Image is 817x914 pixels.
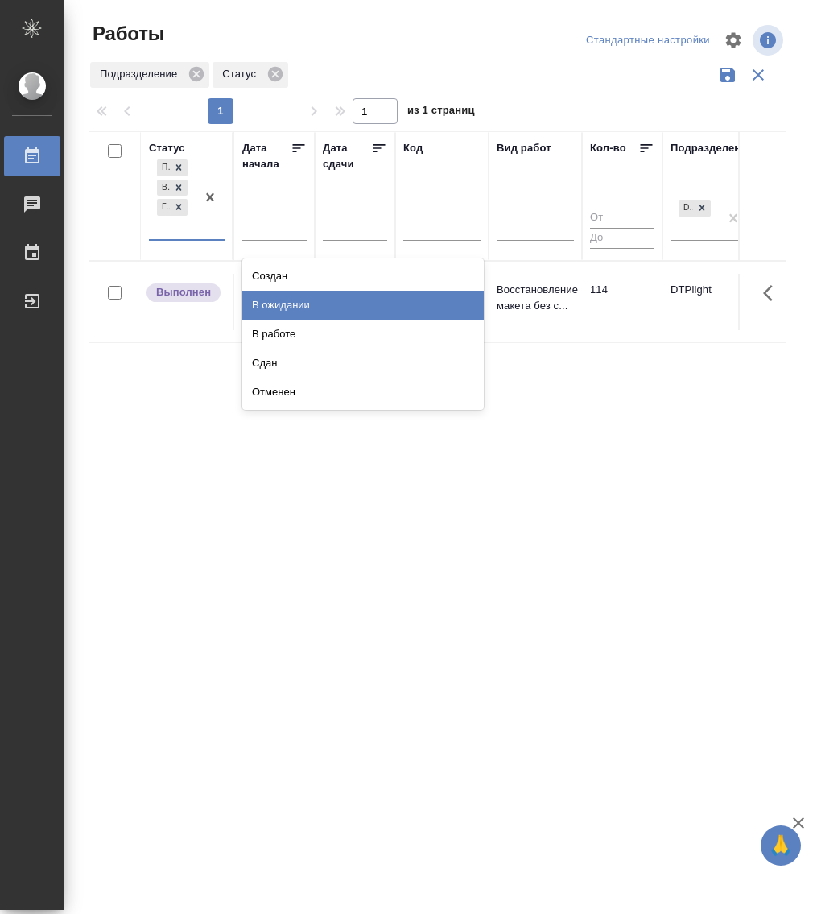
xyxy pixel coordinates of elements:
div: Дата сдачи [323,140,371,172]
div: Выполнен [157,180,170,196]
div: В ожидании [242,291,484,320]
div: Код [403,140,423,156]
span: Настроить таблицу [714,21,753,60]
div: Готов к работе [157,199,170,216]
button: Сбросить фильтры [743,60,774,90]
div: Кол-во [590,140,626,156]
button: Здесь прячутся важные кнопки [753,274,792,312]
p: Статус [222,66,262,82]
div: Подразделение [90,62,209,88]
button: Сохранить фильтры [712,60,743,90]
p: Выполнен [156,284,211,300]
div: Подразделение [671,140,753,156]
div: Вид работ [497,140,551,156]
div: Подбор, Выполнен, Готов к работе [155,158,189,178]
p: Подразделение [100,66,183,82]
span: 🙏 [767,829,794,862]
span: Посмотреть информацию [753,25,786,56]
div: Создан [242,262,484,291]
span: из 1 страниц [407,101,475,124]
div: DTPlight [679,200,693,217]
div: Статус [213,62,288,88]
input: От [590,209,654,229]
div: Дата начала [242,140,291,172]
div: Статус [149,140,185,156]
div: Исполнитель завершил работу [145,282,225,304]
div: Подбор, Выполнен, Готов к работе [155,197,189,217]
div: Подбор, Выполнен, Готов к работе [155,178,189,198]
div: Подбор [157,159,170,176]
p: Восстановление макета без с... [497,282,574,314]
input: До [590,228,654,248]
div: Отменен [242,378,484,407]
button: 🙏 [761,825,801,866]
div: Сдан [242,349,484,378]
span: Работы [89,21,164,47]
div: В работе [242,320,484,349]
td: 114 [582,274,662,330]
div: DTPlight [677,198,712,218]
td: DTPlight [662,274,756,330]
div: split button [582,28,714,53]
